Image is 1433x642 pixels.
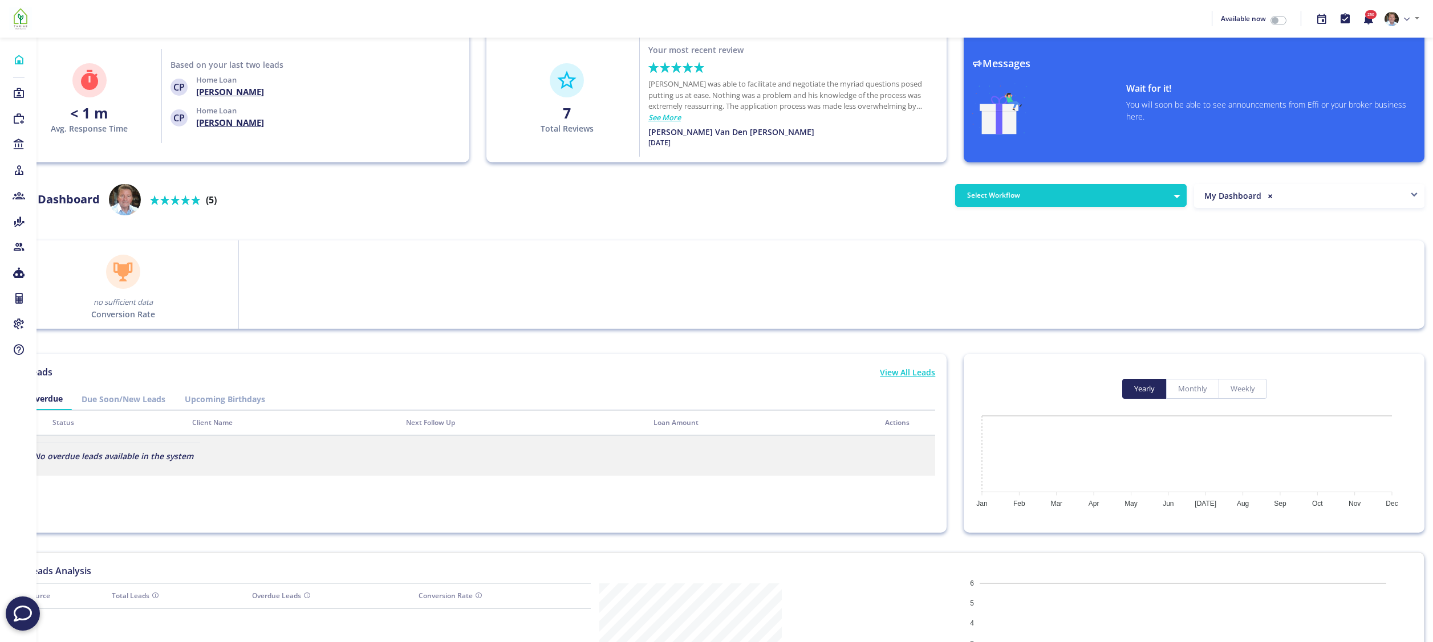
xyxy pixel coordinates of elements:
[1122,379,1167,399] button: yearly
[971,599,975,607] tspan: 5
[109,184,141,216] img: user
[648,126,814,138] p: [PERSON_NAME] Van Den [PERSON_NAME]
[1349,500,1361,508] tspan: Nov
[1357,7,1380,31] button: 250
[1163,500,1174,508] tspan: Jun
[91,308,155,320] p: Conversion Rate
[1204,190,1261,201] span: My Dashboard
[1237,500,1249,508] tspan: Aug
[1221,14,1266,23] span: Available now
[653,418,872,428] div: Loan Amount
[171,59,283,71] p: Based on your last two leads
[563,103,571,122] strong: 7
[1126,83,1416,94] h4: Wait for it!
[72,388,175,410] a: Due Soon/New Leads
[1274,500,1287,508] tspan: Sep
[196,86,264,97] h4: [PERSON_NAME]
[1089,500,1099,508] tspan: Apr
[406,418,640,428] div: Next Follow Up
[1166,379,1219,399] button: monthly
[196,75,237,85] span: Home Loan
[648,112,681,123] a: See More
[51,122,128,134] p: Avg. Response Time
[648,138,671,148] p: [DATE]
[206,194,217,206] b: (5)
[9,7,32,30] img: 7ef6f553-fa6a-4c30-bc82-24974be04ac6-637908507574932421.png
[648,79,938,112] p: [PERSON_NAME] was able to facilitate and negotiate the myriad questions posed putting us at ease....
[977,500,988,508] tspan: Jan
[885,418,928,428] div: Actions
[112,591,159,600] span: Total Leads
[9,191,100,208] p: Your Dashboard
[1386,500,1398,508] tspan: Dec
[955,184,1187,207] button: Select Workflow
[541,122,594,134] p: Total Reviews
[94,297,153,307] span: no sufficient data
[971,579,975,587] tspan: 6
[1219,379,1267,399] button: weekly
[1051,500,1063,508] tspan: Mar
[880,366,935,387] a: View All Leads
[1385,12,1399,26] img: 05ee49a5-7a20-4666-9e8c-f1b57a6951a1-637908577730117354.png
[20,388,72,409] a: Overdue
[175,388,275,410] a: Upcoming Birthdays
[20,365,59,379] p: Leads
[1125,500,1138,508] tspan: May
[971,620,975,628] tspan: 4
[972,83,1027,134] img: gift
[1195,500,1217,508] tspan: [DATE]
[70,103,108,122] strong: < 1 m
[1013,500,1025,508] tspan: Feb
[1312,500,1323,508] tspan: Oct
[34,451,193,461] i: No overdue leads available in the system
[52,418,178,428] div: Status
[252,591,310,600] span: Overdue Leads
[419,591,482,600] span: Conversion Rate
[171,79,188,96] span: CP
[648,44,744,56] p: Your most recent review
[196,105,237,116] span: Home Loan
[27,591,98,601] div: Source
[1365,10,1377,19] span: 250
[972,58,1416,70] h3: Messages
[171,109,188,126] span: CP
[880,366,935,378] p: View All Leads
[1126,99,1416,122] p: You will soon be able to see announcements from Effi or your broker business here.
[196,117,264,128] h4: [PERSON_NAME]
[21,564,98,578] p: Leads Analysis
[192,418,392,428] div: Client Name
